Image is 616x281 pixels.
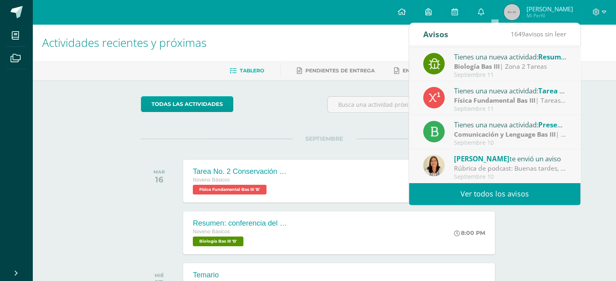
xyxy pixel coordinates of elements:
[423,23,448,45] div: Avisos
[423,155,445,176] img: 9af45ed66f6009d12a678bb5324b5cf4.png
[454,130,567,139] div: | zona 2
[454,164,567,173] div: Rúbrica de podcast: Buenas tardes, favor imprimir y pegar en tu cuaderno.
[193,237,243,246] span: Biología Bas III 'B'
[193,219,290,228] div: Resumen: conferencia del agua
[454,96,535,105] strong: Física Fundamental Bas III
[230,64,264,77] a: Tablero
[526,5,573,13] span: [PERSON_NAME]
[193,271,276,279] div: Temario
[409,183,580,205] a: Ver todos los avisos
[454,106,567,112] div: Septiembre 11
[454,153,567,164] div: te envió un aviso
[454,85,567,96] div: Tienes una nueva actividad:
[454,154,509,163] span: [PERSON_NAME]
[454,229,485,237] div: 8:00 PM
[141,96,233,112] a: todas las Actividades
[153,169,165,175] div: MAR
[538,120,612,129] span: Presentación del libro
[193,185,266,194] span: Física Fundamental Bas III 'B'
[305,68,375,74] span: Pendientes de entrega
[454,96,567,105] div: | Tareas U4Z2
[454,51,567,62] div: Tienes una nueva actividad:
[454,119,567,130] div: Tienes una nueva actividad:
[454,72,567,78] div: Septiembre 11
[454,139,567,146] div: Septiembre 10
[504,4,520,20] img: 45x45
[511,30,566,38] span: avisos sin leer
[193,177,230,183] span: Noveno Básicos
[394,64,439,77] a: Entregadas
[511,30,525,38] span: 1649
[193,229,230,235] span: Noveno Básicos
[328,97,507,112] input: Busca una actividad próxima aquí...
[454,62,500,71] strong: Biología Bas III
[454,173,567,180] div: Septiembre 10
[193,167,290,176] div: Tarea No. 2 Conservación de la Energía
[153,175,165,184] div: 16
[155,273,164,278] div: MIÉ
[526,12,573,19] span: Mi Perfil
[297,64,375,77] a: Pendientes de entrega
[42,35,207,50] span: Actividades recientes y próximas
[403,68,439,74] span: Entregadas
[454,130,556,139] strong: Comunicación y Lenguage Bas III
[292,135,356,142] span: SEPTIEMBRE
[454,62,567,71] div: | Zona 2 Tareas
[240,68,264,74] span: Tablero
